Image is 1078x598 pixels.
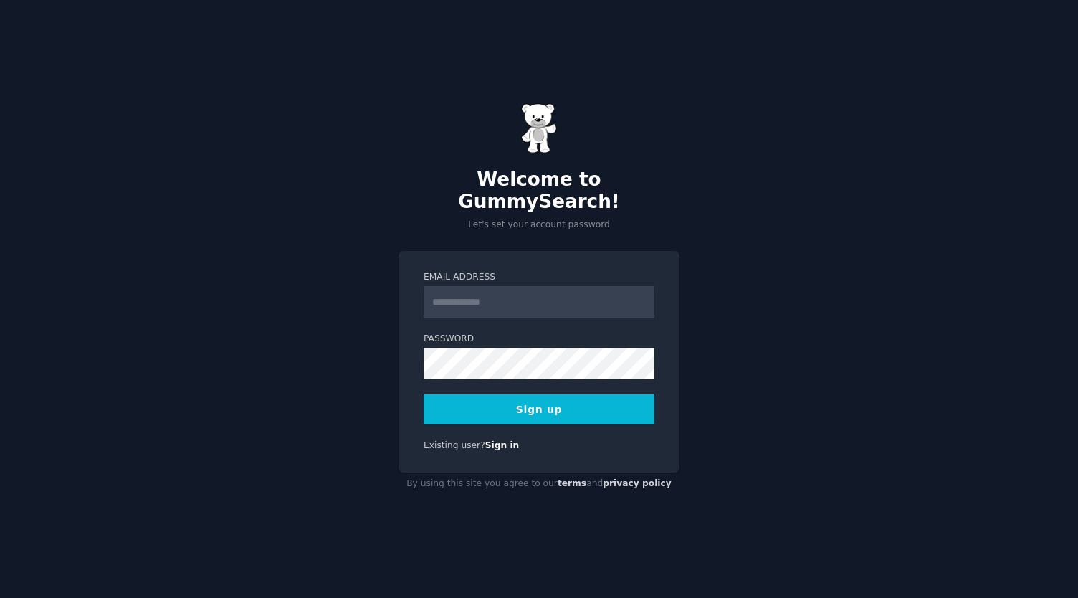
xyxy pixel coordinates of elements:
a: terms [558,478,586,488]
div: By using this site you agree to our and [399,473,679,495]
img: Gummy Bear [521,103,557,153]
a: privacy policy [603,478,672,488]
p: Let's set your account password [399,219,679,232]
label: Email Address [424,271,654,284]
a: Sign in [485,440,520,450]
button: Sign up [424,394,654,424]
label: Password [424,333,654,346]
h2: Welcome to GummySearch! [399,169,679,214]
span: Existing user? [424,440,485,450]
